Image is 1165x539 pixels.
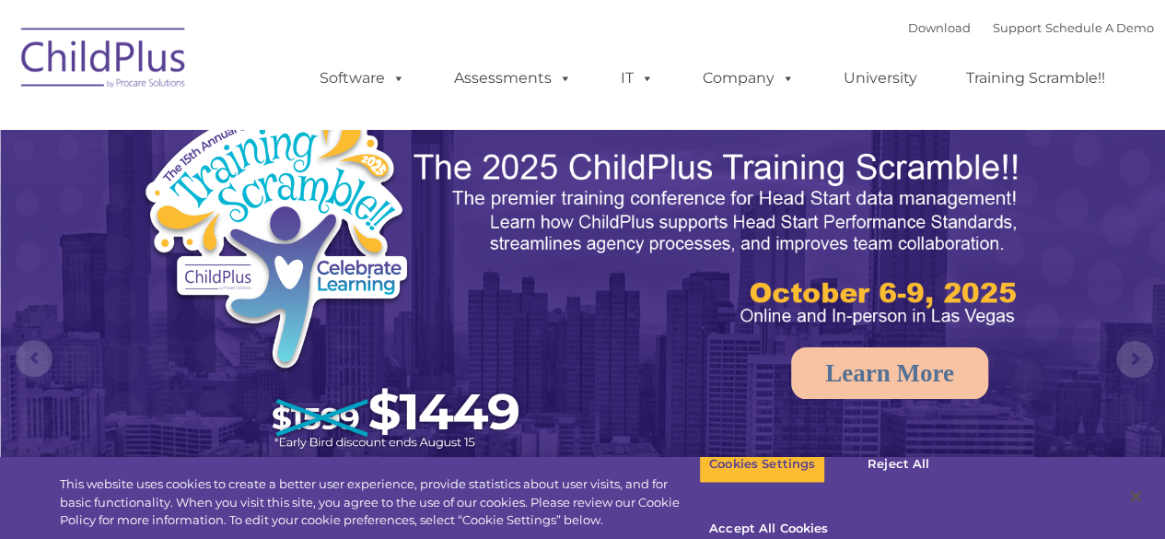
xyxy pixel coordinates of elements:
[256,122,312,135] span: Last name
[948,60,1124,97] a: Training Scramble!!
[602,60,672,97] a: IT
[12,15,196,107] img: ChildPlus by Procare Solutions
[841,445,956,484] button: Reject All
[1045,20,1154,35] a: Schedule A Demo
[791,347,988,399] a: Learn More
[993,20,1042,35] a: Support
[908,20,971,35] a: Download
[60,475,699,530] div: This website uses cookies to create a better user experience, provide statistics about user visit...
[256,197,334,211] span: Phone number
[699,445,825,484] button: Cookies Settings
[684,60,813,97] a: Company
[908,20,1154,35] font: |
[436,60,590,97] a: Assessments
[301,60,424,97] a: Software
[825,60,936,97] a: University
[1115,476,1156,517] button: Close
